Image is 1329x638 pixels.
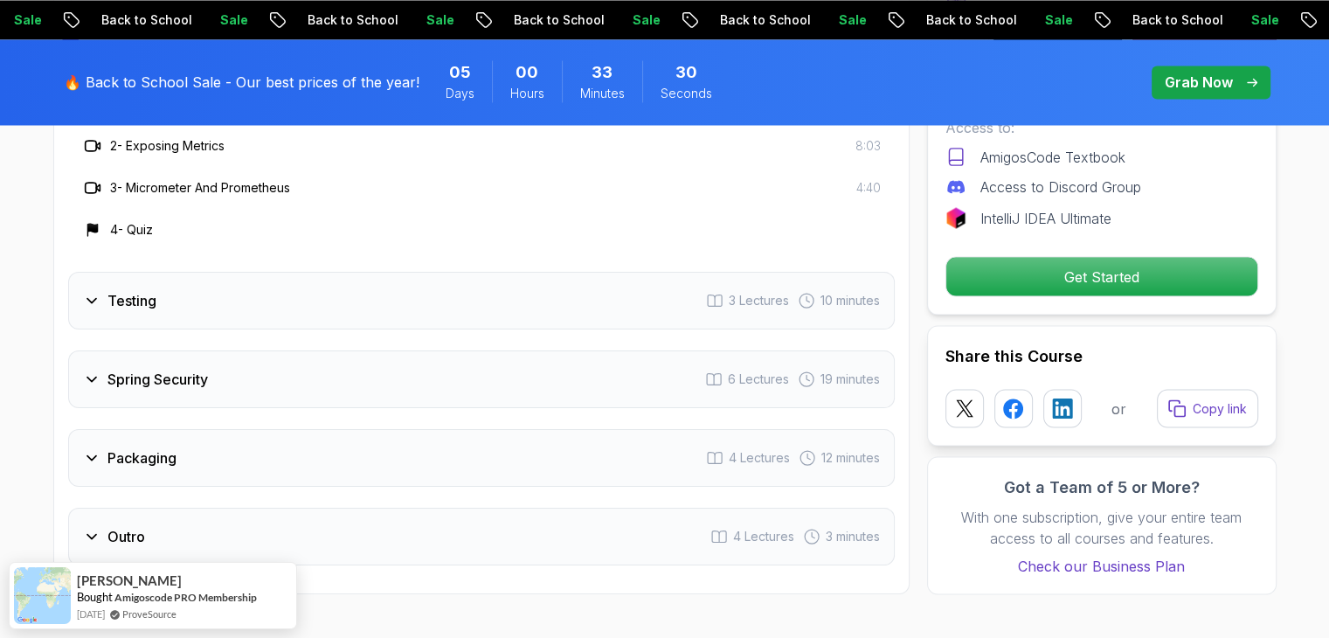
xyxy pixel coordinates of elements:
button: Testing3 Lectures 10 minutes [68,272,895,329]
p: or [1111,398,1126,419]
h2: Share this Course [945,343,1258,368]
p: Copy link [1193,399,1247,417]
p: Sale [619,11,675,29]
span: [DATE] [77,607,105,621]
a: ProveSource [122,607,177,621]
p: AmigosCode Textbook [980,146,1125,167]
h3: Got a Team of 5 or More? [945,475,1258,499]
button: Spring Security6 Lectures 19 minutes [68,350,895,408]
button: Outro4 Lectures 3 minutes [68,508,895,565]
span: 4 Lectures [733,528,794,545]
p: Back to School [706,11,825,29]
p: With one subscription, give your entire team access to all courses and features. [945,506,1258,548]
h3: Spring Security [107,369,208,390]
span: 5 Days [449,60,471,85]
h3: 3 - Micrometer And Prometheus [110,179,290,197]
h3: Packaging [107,447,177,468]
span: Days [446,85,474,102]
span: 10 minutes [820,292,880,309]
span: [PERSON_NAME] [77,573,182,588]
p: Back to School [87,11,206,29]
p: Get Started [946,257,1257,295]
span: 0 Hours [516,60,538,85]
p: Access to: [945,116,1258,137]
img: provesource social proof notification image [14,567,71,624]
p: Grab Now [1165,72,1233,93]
span: Bought [77,590,113,604]
a: Amigoscode PRO Membership [114,591,257,604]
span: 33 Minutes [592,60,613,85]
span: 3 minutes [826,528,880,545]
p: Sale [206,11,262,29]
img: jetbrains logo [945,207,966,228]
span: 4 Lectures [729,449,790,467]
h3: 2 - Exposing Metrics [110,137,225,155]
button: Copy link [1157,389,1258,427]
span: 8:03 [855,137,881,155]
span: 3 Lectures [729,292,789,309]
span: 12 minutes [821,449,880,467]
span: 6 Lectures [728,371,789,388]
p: Access to Discord Group [980,176,1141,197]
h3: Outro [107,526,145,547]
button: Packaging4 Lectures 12 minutes [68,429,895,487]
p: Back to School [1118,11,1237,29]
p: IntelliJ IDEA Ultimate [980,207,1111,228]
h3: Testing [107,290,156,311]
span: Minutes [580,85,625,102]
p: Back to School [294,11,412,29]
p: Sale [1237,11,1293,29]
p: Back to School [912,11,1031,29]
p: Sale [825,11,881,29]
button: Get Started [945,256,1258,296]
p: Sale [1031,11,1087,29]
p: Sale [412,11,468,29]
span: 4:40 [856,179,881,197]
span: Seconds [661,85,712,102]
span: 30 Seconds [675,60,697,85]
span: Hours [510,85,544,102]
h3: 4 - Quiz [110,221,153,239]
a: Check our Business Plan [945,555,1258,576]
p: Back to School [500,11,619,29]
span: 19 minutes [820,371,880,388]
p: 🔥 Back to School Sale - Our best prices of the year! [64,72,419,93]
